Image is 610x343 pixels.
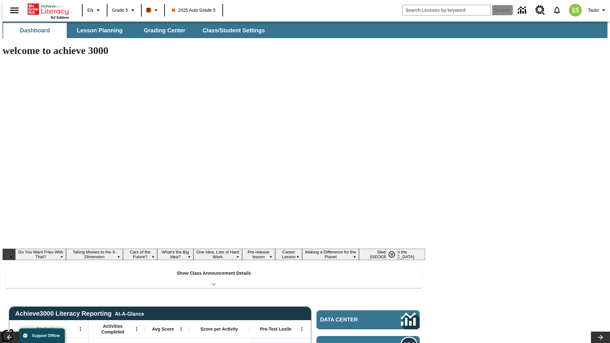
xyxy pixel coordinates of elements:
[5,1,24,20] button: Open side menu
[302,249,359,260] button: Slide 8 Making a Difference for the Planet
[200,326,238,332] span: Score per Activity
[85,4,105,16] button: Language: EN, Select a language
[569,4,582,17] img: avatar image
[6,266,422,288] div: Show Class Announcement Details
[172,7,216,14] span: 2025 Auto Grade 5
[112,7,128,14] span: Grade 5
[66,249,123,260] button: Slide 2 Taking Movies to the X-Dimension
[92,323,134,335] span: Activities Completed
[157,249,193,260] button: Slide 4 What's the Big Idea?
[385,249,404,260] div: Pause
[133,23,196,38] button: Grading Center
[28,3,69,16] a: Home
[3,23,67,38] button: Dashboard
[68,23,132,38] button: Lesson Planning
[320,317,380,323] span: Data Center
[144,4,162,16] button: Boost Class color is orange. Change class color
[15,310,144,317] span: Achieve3000 Literacy Reporting
[132,324,141,334] button: Open Menu
[586,4,610,16] button: Profile/Settings
[51,16,69,19] span: NJ Edition
[115,310,144,317] div: At-A-Glance
[28,2,69,19] div: Home
[359,249,425,260] button: Slide 9 Sleepless in the Animal Kingdom
[3,23,271,38] div: SubNavbar
[591,332,610,343] button: Lesson carousel, Next
[549,2,565,18] a: Notifications
[260,326,292,332] span: Pre-Test Lexile
[177,270,251,277] p: Show Class Announcement Details
[193,249,242,260] button: Slide 5 One Idea, Lots of Hard Work
[152,326,174,332] span: Avg Score
[147,6,150,14] span: B
[198,23,270,38] button: Class/Student Settings
[176,324,186,334] button: Open Menu
[37,326,53,332] span: Student
[123,249,157,260] button: Slide 3 Cars of the Future?
[297,324,307,334] button: Open Menu
[385,249,398,260] button: Pause
[275,249,302,260] button: Slide 7 Career Lesson
[87,7,93,14] span: EN
[109,4,139,16] button: Grade: Grade 5, Select a grade
[76,324,85,334] button: Open Menu
[19,328,65,343] button: Support Offline
[3,45,425,57] h1: welcome to achieve 3000
[403,5,490,15] input: search field
[242,249,275,260] button: Slide 6 Pre-release lesson
[32,333,60,338] span: Support Offline
[588,7,599,14] span: Tauto
[316,310,420,329] a: Data Center
[532,2,549,19] a: Resource Center, Will open in new tab
[565,2,586,18] button: Select a new avatar
[15,249,66,260] button: Slide 1 Do You Want Fries With That?
[514,2,532,19] a: Data Center
[3,22,607,38] div: SubNavbar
